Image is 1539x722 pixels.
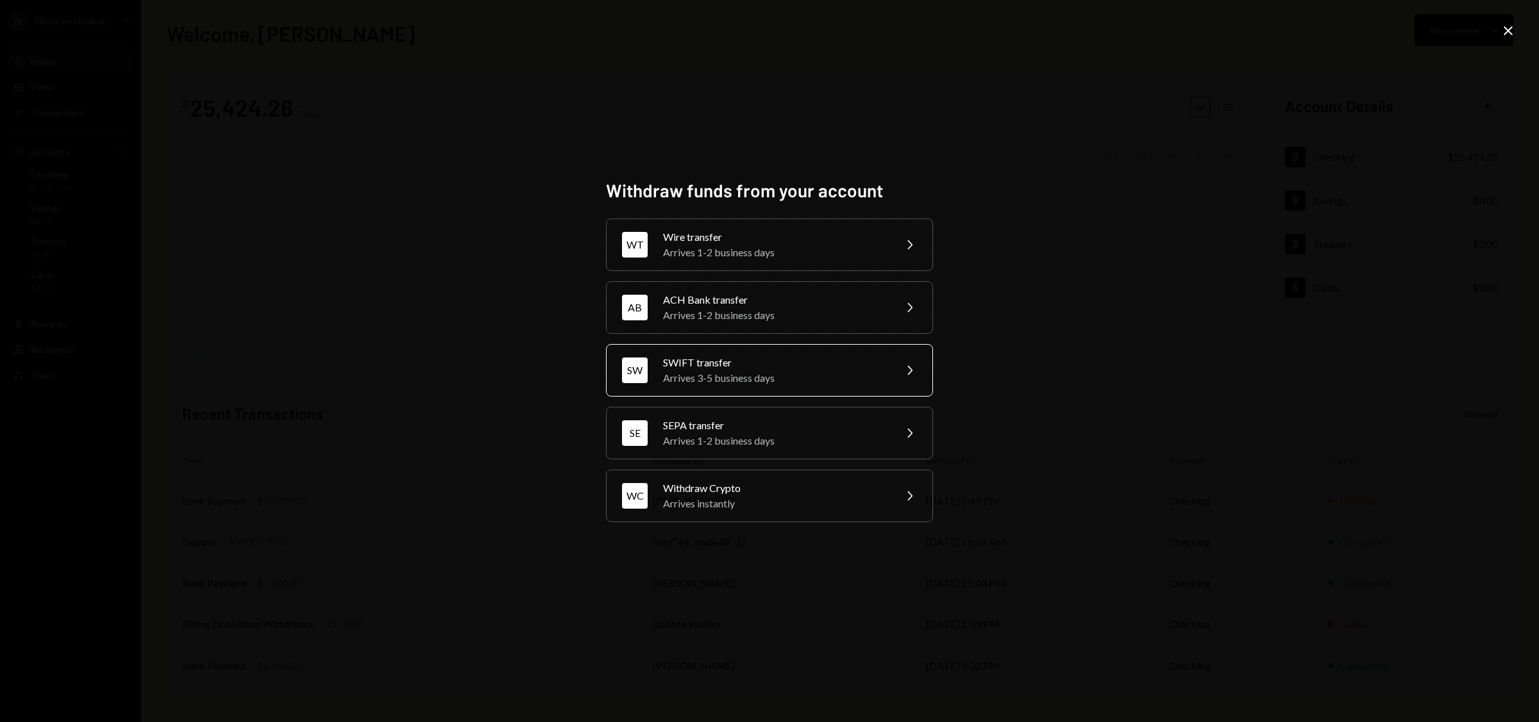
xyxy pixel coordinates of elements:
div: SWIFT transfer [663,355,886,370]
div: SW [622,357,648,383]
button: SWSWIFT transferArrives 3-5 business days [606,344,933,397]
div: SEPA transfer [663,418,886,433]
div: SE [622,420,648,446]
button: WTWire transferArrives 1-2 business days [606,218,933,271]
div: Arrives 1-2 business days [663,433,886,448]
button: SESEPA transferArrives 1-2 business days [606,407,933,459]
div: AB [622,295,648,320]
div: Wire transfer [663,229,886,245]
div: Arrives 1-2 business days [663,308,886,323]
h2: Withdraw funds from your account [606,178,933,203]
div: Arrives 1-2 business days [663,245,886,260]
div: Arrives instantly [663,496,886,511]
div: Withdraw Crypto [663,480,886,496]
div: WT [622,232,648,258]
button: WCWithdraw CryptoArrives instantly [606,470,933,522]
div: ACH Bank transfer [663,292,886,308]
div: Arrives 3-5 business days [663,370,886,386]
button: ABACH Bank transferArrives 1-2 business days [606,281,933,334]
div: WC [622,483,648,509]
